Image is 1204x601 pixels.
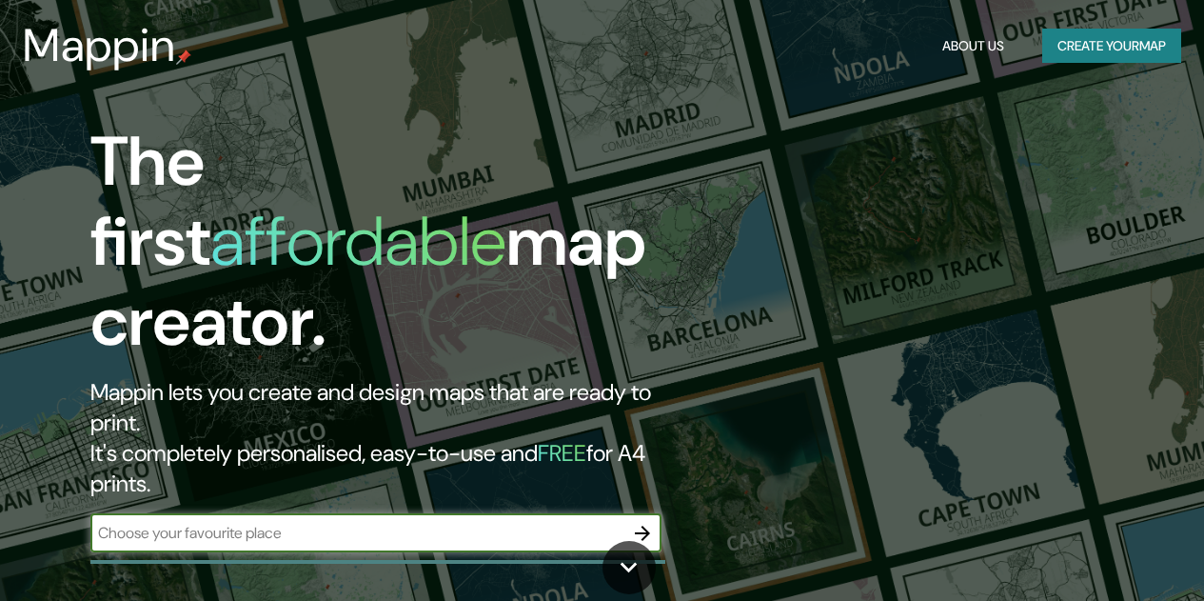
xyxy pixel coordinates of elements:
button: Create yourmap [1042,29,1181,64]
h1: The first map creator. [90,122,693,377]
h3: Mappin [23,19,176,72]
h1: affordable [210,197,506,286]
button: About Us [935,29,1012,64]
img: mappin-pin [176,50,191,65]
h5: FREE [538,438,586,468]
input: Choose your favourite place [90,522,623,544]
h2: Mappin lets you create and design maps that are ready to print. It's completely personalised, eas... [90,377,693,499]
